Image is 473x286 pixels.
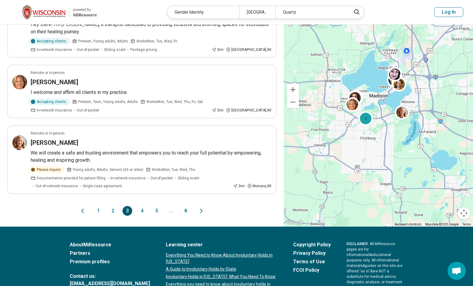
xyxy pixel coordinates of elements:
[37,47,72,52] span: In-network insurance
[285,219,305,227] img: Google
[122,206,132,216] button: 3
[73,167,143,172] span: Young adults, Adults, Seniors (65 or older)
[152,206,161,216] button: 5
[247,183,271,189] div: Monona , WI
[167,6,239,18] div: Gender Identity
[146,99,203,105] span: Works Mon, Tue, Wed, Thu, Fri, Sat
[110,175,146,181] span: In-network insurance
[79,206,86,216] button: Previous page
[239,6,275,18] div: [GEOGRAPHIC_DATA], [GEOGRAPHIC_DATA]
[458,207,470,219] button: Map camera controls
[287,84,299,96] button: Zoom in
[347,242,368,246] span: DISCLAIMER
[212,108,223,113] div: 3 mi
[70,273,150,280] span: Contact us:
[293,241,331,248] a: Copyright Policy
[285,219,305,227] a: Open this area in Google Maps (opens a new window)
[37,175,106,181] span: Documentation provided for patient filling
[83,183,122,189] span: Single case agreement
[10,5,97,19] a: University of Wisconsin-Madisonpowered by
[78,38,128,44] span: Preteen, Young adults, Adults
[233,183,245,189] div: 3 mi
[28,98,70,105] div: Accepting clients
[70,250,150,257] a: Partners
[425,223,459,226] span: Map data ©2025 Google
[166,266,277,272] a: A Guide to Involuntary Holds by State
[78,99,138,105] span: Preteen, Teen, Young adults, Adults
[31,21,271,35] p: Hey there! I’m [PERSON_NAME], a therapist dedicated to providing inclusive and affirming spaces f...
[166,241,277,248] a: Learning center
[31,149,271,164] p: We will create a safe and trusting environment that empowers you to reach your full potential by ...
[108,206,118,216] button: 2
[226,47,271,52] div: [GEOGRAPHIC_DATA] , WI
[70,241,150,248] a: AboutMiResource
[198,206,205,216] button: Next page
[31,131,65,136] p: Remote or In-person
[448,262,466,280] div: Open chat
[31,138,78,147] h3: [PERSON_NAME]
[462,223,471,226] a: Terms (opens in new tab)
[22,5,65,19] img: University of Wisconsin-Madison
[275,6,347,18] div: Quartz
[150,175,173,181] span: Out-of-pocket
[37,108,72,113] span: In-network insurance
[358,111,373,126] div: 2
[166,206,176,216] span: ...
[226,108,271,113] div: [GEOGRAPHIC_DATA] , WI
[104,47,126,52] span: Sliding scale
[73,7,97,12] div: powered by
[293,258,331,265] a: Terms of Use
[212,47,223,52] div: 3 mi
[77,108,99,113] span: Out-of-pocket
[181,206,190,216] button: 8
[93,206,103,216] button: 1
[35,183,78,189] span: Out-of-network insurance
[130,47,157,52] span: Package pricing
[77,47,99,52] span: Out-of-pocket
[166,252,277,265] a: Everything You Need to Know About Involuntary Holds in [US_STATE]
[287,96,299,108] button: Zoom out
[31,78,78,86] h3: [PERSON_NAME]
[31,89,271,96] p: I welcome and affirm all clients in my practice.
[434,7,463,17] button: Log In
[31,70,65,75] p: Remote or In-person
[394,222,421,227] button: Keyboard shortcuts
[28,38,70,45] div: Accepting clients
[166,274,277,280] a: Involuntary Holds in [US_STATE]: What You Need To Know
[178,175,199,181] span: Sliding scale
[152,167,195,172] span: Works Mon, Tue, Wed, Thu
[137,206,147,216] button: 4
[28,166,64,173] div: Please inquire
[293,267,331,274] a: FCOI Policy
[136,38,177,44] span: Works Mon, Tue, Wed, Fri
[293,250,331,257] a: Privacy Policy
[70,258,150,265] a: Premium profiles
